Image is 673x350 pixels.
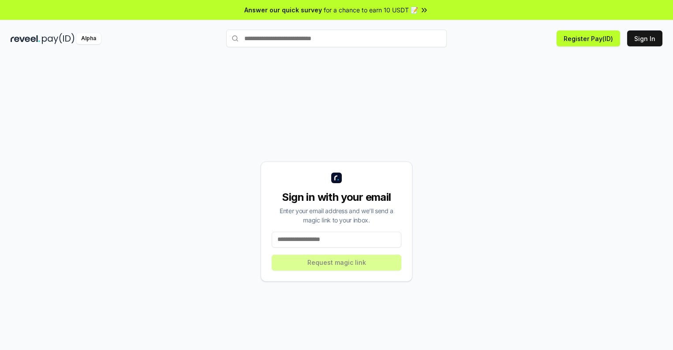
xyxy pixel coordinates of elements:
img: reveel_dark [11,33,40,44]
button: Sign In [627,30,662,46]
span: for a chance to earn 10 USDT 📝 [324,5,418,15]
div: Alpha [76,33,101,44]
img: logo_small [331,173,342,183]
div: Sign in with your email [272,190,401,204]
img: pay_id [42,33,75,44]
div: Enter your email address and we’ll send a magic link to your inbox. [272,206,401,225]
button: Register Pay(ID) [557,30,620,46]
span: Answer our quick survey [244,5,322,15]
